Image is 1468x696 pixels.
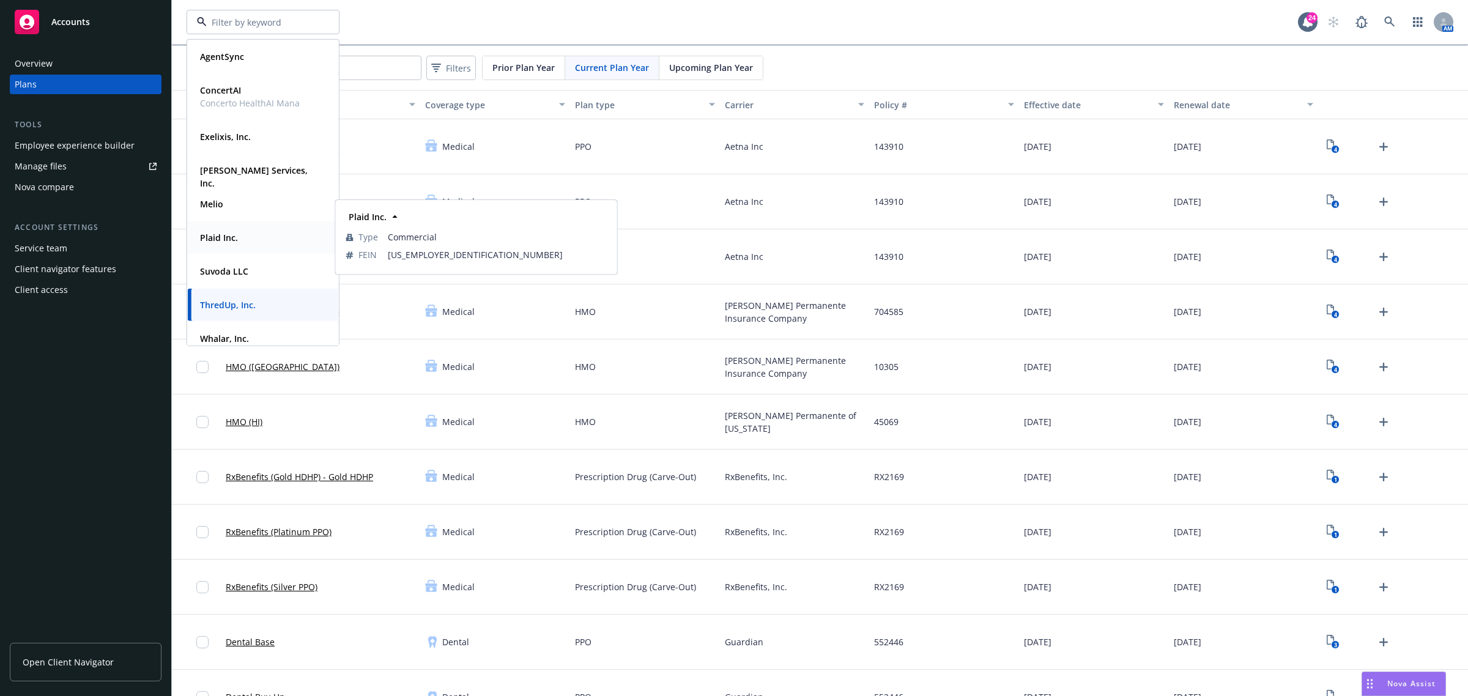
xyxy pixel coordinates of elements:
a: View Plan Documents [1323,412,1343,432]
span: Prior Plan Year [492,61,555,74]
span: [US_EMPLOYER_IDENTIFICATION_NUMBER] [388,248,607,261]
a: Upload Plan Documents [1374,412,1393,432]
strong: Plaid Inc. [349,211,387,223]
span: 10305 [874,360,899,373]
button: Effective date [1019,90,1169,119]
span: [DATE] [1024,360,1051,373]
span: [DATE] [1024,195,1051,208]
a: Upload Plan Documents [1374,137,1393,157]
strong: Melio [200,198,223,210]
text: 1 [1333,476,1336,484]
button: Filters [426,56,476,80]
span: 143910 [874,250,903,263]
a: View Plan Documents [1323,302,1343,322]
span: 704585 [874,305,903,318]
span: [PERSON_NAME] Permanente Insurance Company [725,354,865,380]
span: Nova Assist [1387,678,1436,689]
span: Medical [442,360,475,373]
div: Carrier [725,98,851,111]
div: Manage files [15,157,67,176]
span: [DATE] [1024,635,1051,648]
span: Medical [442,470,475,483]
span: [DATE] [1174,250,1201,263]
a: Upload Plan Documents [1374,247,1393,267]
strong: Whalar, Inc. [200,333,249,344]
button: Plan type [570,90,720,119]
a: View Plan Documents [1323,357,1343,377]
a: Upload Plan Documents [1374,302,1393,322]
strong: Exelixis, Inc. [200,131,251,143]
a: View Plan Documents [1323,192,1343,212]
span: [DATE] [1174,580,1201,593]
a: RxBenefits (Silver PPO) [226,580,317,593]
a: Service team [10,239,161,258]
a: Search [1377,10,1402,34]
span: HMO [575,360,596,373]
a: View Plan Documents [1323,137,1343,157]
a: View Plan Documents [1323,467,1343,487]
span: Dental [442,635,469,648]
span: FEIN [358,248,377,261]
a: Start snowing [1321,10,1346,34]
div: Client access [15,280,68,300]
a: Upload Plan Documents [1374,522,1393,542]
span: Prescription Drug (Carve-Out) [575,580,696,593]
div: Overview [15,54,53,73]
div: Drag to move [1362,672,1377,695]
div: Coverage type [425,98,552,111]
span: Concerto HealthAI Mana [200,97,300,109]
div: Plans [15,75,37,94]
div: Policy # [874,98,1001,111]
button: Coverage type [420,90,570,119]
span: [DATE] [1024,580,1051,593]
span: [DATE] [1174,195,1201,208]
a: Switch app [1406,10,1430,34]
text: 1 [1333,586,1336,594]
span: [DATE] [1174,635,1201,648]
button: Policy # [869,90,1019,119]
div: Service team [15,239,67,258]
a: Accounts [10,5,161,39]
text: 3 [1333,641,1336,649]
strong: ConcertAI [200,84,241,96]
a: View Plan Documents [1323,632,1343,652]
span: Aetna Inc [725,140,763,153]
input: Toggle Row Selected [196,471,209,483]
span: Aetna Inc [725,250,763,263]
span: Open Client Navigator [23,656,114,668]
text: 4 [1333,146,1336,154]
span: 143910 [874,140,903,153]
span: Filters [446,62,471,75]
a: Client access [10,280,161,300]
span: [DATE] [1174,140,1201,153]
span: 552446 [874,635,903,648]
button: Carrier [720,90,870,119]
input: Filter by keyword [207,16,314,29]
span: Medical [442,580,475,593]
span: [DATE] [1024,470,1051,483]
text: 4 [1333,256,1336,264]
button: Renewal date [1169,90,1319,119]
a: Upload Plan Documents [1374,632,1393,652]
span: PPO [575,195,591,208]
a: View Plan Documents [1323,577,1343,597]
span: Medical [442,415,475,428]
span: [PERSON_NAME] Permanente Insurance Company [725,299,865,325]
span: Guardian [725,635,763,648]
a: Plans [10,75,161,94]
a: Upload Plan Documents [1374,577,1393,597]
span: Upcoming Plan Year [669,61,753,74]
span: HMO [575,305,596,318]
a: RxBenefits (Gold HDHP) - Gold HDHP [226,470,373,483]
a: Client navigator features [10,259,161,279]
span: Filters [429,59,473,77]
a: View Plan Documents [1323,247,1343,267]
span: Accounts [51,17,90,27]
span: [DATE] [1174,305,1201,318]
span: Prescription Drug (Carve-Out) [575,470,696,483]
span: [DATE] [1024,525,1051,538]
div: Client navigator features [15,259,116,279]
a: Overview [10,54,161,73]
span: Commercial [388,231,607,243]
span: 45069 [874,415,899,428]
